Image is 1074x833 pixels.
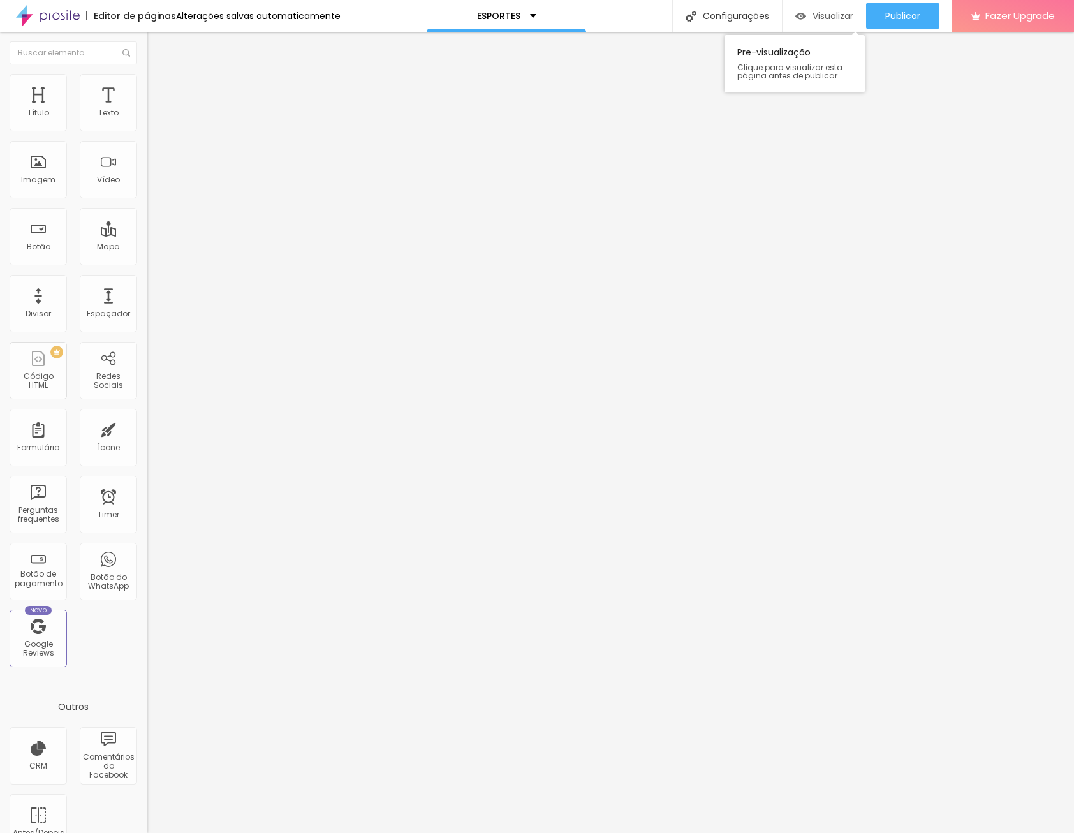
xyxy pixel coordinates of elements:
img: Icone [686,11,696,22]
div: Botão do WhatsApp [83,573,133,591]
span: Publicar [885,11,920,21]
div: Google Reviews [13,640,63,658]
span: Visualizar [813,11,853,21]
div: Novo [25,606,52,615]
div: Mapa [97,242,120,251]
div: Perguntas frequentes [13,506,63,524]
div: CRM [29,762,47,770]
div: Botão [27,242,50,251]
div: Formulário [17,443,59,452]
div: Título [27,108,49,117]
div: Vídeo [97,175,120,184]
div: Editor de páginas [86,11,176,20]
p: ESPORTES [477,11,520,20]
button: Visualizar [783,3,866,29]
div: Botão de pagamento [13,570,63,588]
div: Comentários do Facebook [83,753,133,780]
img: view-1.svg [795,11,806,22]
div: Redes Sociais [83,372,133,390]
span: Fazer Upgrade [985,10,1055,21]
div: Texto [98,108,119,117]
div: Ícone [98,443,120,452]
span: Clique para visualizar esta página antes de publicar. [737,63,852,80]
img: Icone [122,49,130,57]
div: Timer [98,510,119,519]
input: Buscar elemento [10,41,137,64]
div: Código HTML [13,372,63,390]
div: Alterações salvas automaticamente [176,11,341,20]
div: Espaçador [87,309,130,318]
button: Publicar [866,3,939,29]
div: Imagem [21,175,55,184]
div: Pre-visualização [725,35,865,92]
div: Divisor [26,309,51,318]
